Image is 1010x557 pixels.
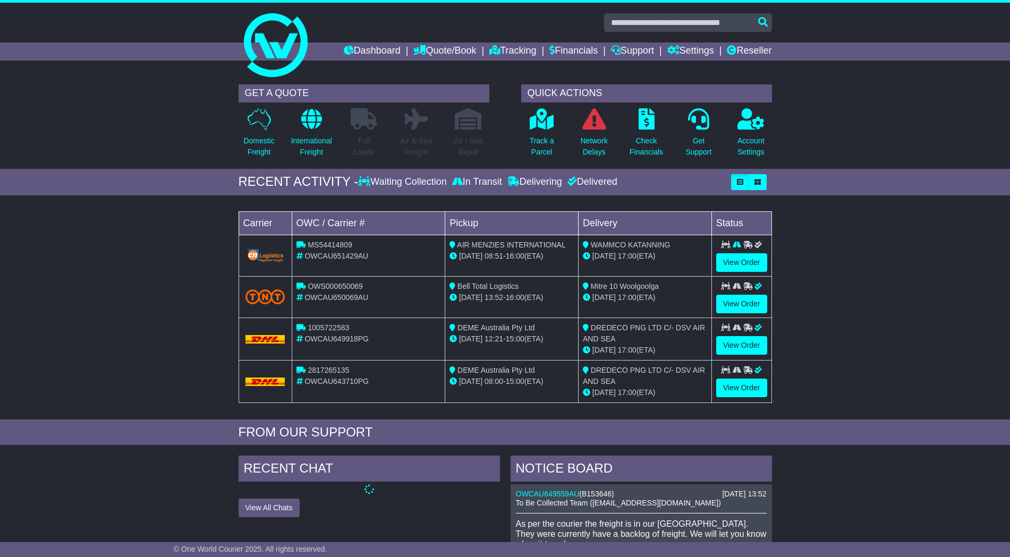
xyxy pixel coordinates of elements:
div: - (ETA) [449,292,574,303]
span: WAMMCO KATANNING [591,241,670,249]
a: OWCAU649559AU [516,490,580,498]
span: 15:00 [506,377,524,385]
span: 17:00 [618,388,636,397]
a: View Order [716,336,767,355]
span: OWCAU649918PG [304,335,369,343]
span: [DATE] [592,293,616,302]
div: Delivered [565,176,617,188]
span: DEME Australia Pty Ltd [457,366,535,374]
span: 13:52 [485,293,503,302]
div: - (ETA) [449,376,574,387]
td: Pickup [445,211,579,235]
span: OWCAU650069AU [304,293,368,302]
div: NOTICE BOARD [511,456,772,484]
div: (ETA) [583,345,707,356]
a: View Order [716,295,767,313]
span: DREDECO PNG LTD C/- DSV AIR AND SEA [583,366,705,385]
div: In Transit [449,176,505,188]
span: [DATE] [592,346,616,354]
a: Reseller [727,42,771,61]
img: DHL.png [245,378,285,386]
div: - (ETA) [449,333,574,345]
span: 08:00 [485,377,503,385]
a: Tracking [489,42,536,61]
span: [DATE] [459,252,482,260]
img: TNT_Domestic.png [245,289,285,304]
span: OWCAU651429AU [304,252,368,260]
p: Domestic Freight [243,135,274,158]
span: 17:00 [618,252,636,260]
a: Settings [667,42,714,61]
span: 2817265135 [308,366,349,374]
p: Account Settings [737,135,765,158]
span: 17:00 [618,346,636,354]
span: MS54414809 [308,241,352,249]
td: Carrier [239,211,292,235]
span: 16:00 [506,293,524,302]
span: B153646 [582,490,612,498]
div: RECENT CHAT [239,456,500,484]
td: OWC / Carrier # [292,211,445,235]
button: View All Chats [239,499,300,517]
p: Track a Parcel [530,135,554,158]
span: [DATE] [592,252,616,260]
p: International Freight [291,135,332,158]
span: 1005722583 [308,323,349,332]
span: 08:51 [485,252,503,260]
div: Waiting Collection [358,176,449,188]
a: DomesticFreight [243,108,275,164]
p: Get Support [685,135,711,158]
a: NetworkDelays [580,108,608,164]
span: OWCAU643710PG [304,377,369,385]
a: Quote/Book [413,42,476,61]
a: GetSupport [685,108,712,164]
p: Check Financials [630,135,663,158]
span: [DATE] [592,388,616,397]
a: Track aParcel [529,108,555,164]
a: Financials [549,42,598,61]
span: DREDECO PNG LTD C/- DSV AIR AND SEA [583,323,705,343]
span: [DATE] [459,377,482,385]
p: Air & Sea Freight [401,135,432,158]
div: (ETA) [583,387,707,398]
span: 16:00 [506,252,524,260]
span: 15:00 [506,335,524,343]
a: InternationalFreight [291,108,333,164]
span: DEME Australia Pty Ltd [457,323,535,332]
p: Network Delays [580,135,607,158]
div: QUICK ACTIONS [521,84,772,102]
p: Air / Sea Depot [454,135,483,158]
a: View Order [716,253,767,272]
td: Delivery [578,211,711,235]
p: Full Loads [351,135,377,158]
div: GET A QUOTE [239,84,489,102]
span: AIR MENZIES INTERNATIONAL [457,241,565,249]
a: Support [611,42,654,61]
a: View Order [716,379,767,397]
div: Delivering [505,176,565,188]
a: CheckFinancials [629,108,664,164]
a: Dashboard [344,42,401,61]
div: - (ETA) [449,251,574,262]
img: GetCarrierServiceLogo [245,248,285,263]
a: AccountSettings [737,108,765,164]
span: Mitre 10 Woolgoolga [591,282,659,290]
div: RECENT ACTIVITY - [239,174,359,190]
div: [DATE] 13:52 [722,490,766,499]
div: ( ) [516,490,767,499]
p: As per the courier the freight is in our [GEOGRAPHIC_DATA]. They were currently have a backlog of... [516,519,767,550]
span: OWS000650069 [308,282,363,290]
span: [DATE] [459,335,482,343]
div: (ETA) [583,292,707,303]
span: 17:00 [618,293,636,302]
img: DHL.png [245,335,285,344]
div: (ETA) [583,251,707,262]
span: © One World Courier 2025. All rights reserved. [174,545,327,553]
div: FROM OUR SUPPORT [239,425,772,440]
span: To Be Collected Team ([EMAIL_ADDRESS][DOMAIN_NAME]) [516,499,721,507]
span: Bell Total Logistics [457,282,519,290]
span: 12:21 [485,335,503,343]
td: Status [711,211,771,235]
span: [DATE] [459,293,482,302]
